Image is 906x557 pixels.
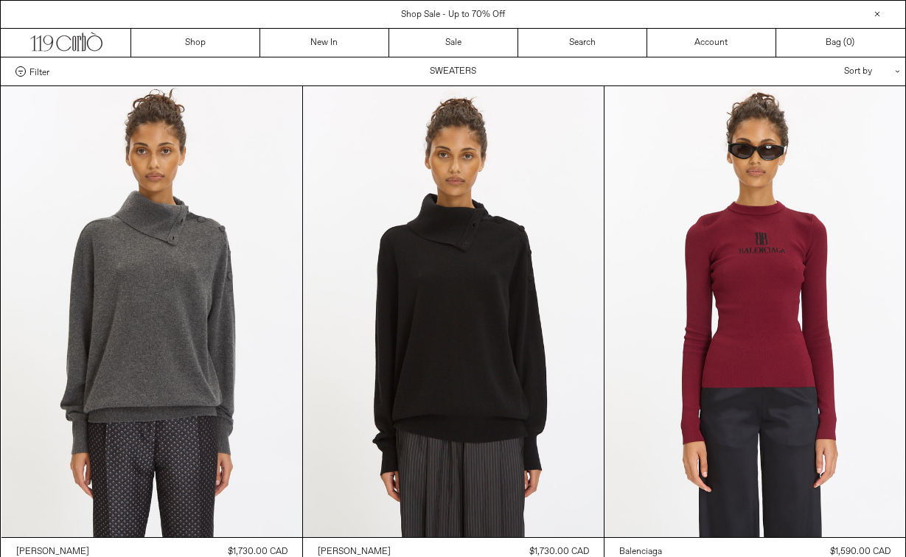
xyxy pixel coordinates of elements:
[29,66,49,77] span: Filter
[131,29,260,57] a: Shop
[846,37,851,49] span: 0
[776,29,905,57] a: Bag ()
[1,86,302,537] img: Dries Van Noten Tixla Sweater in dark grey
[518,29,647,57] a: Search
[604,86,905,537] img: Crewneck Sweater
[647,29,776,57] a: Account
[260,29,389,57] a: New In
[758,57,891,85] div: Sort by
[401,9,505,21] a: Shop Sale - Up to 70% Off
[846,36,854,49] span: )
[389,29,518,57] a: Sale
[303,86,604,537] img: Dries Van Noten Tixla Sweater in black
